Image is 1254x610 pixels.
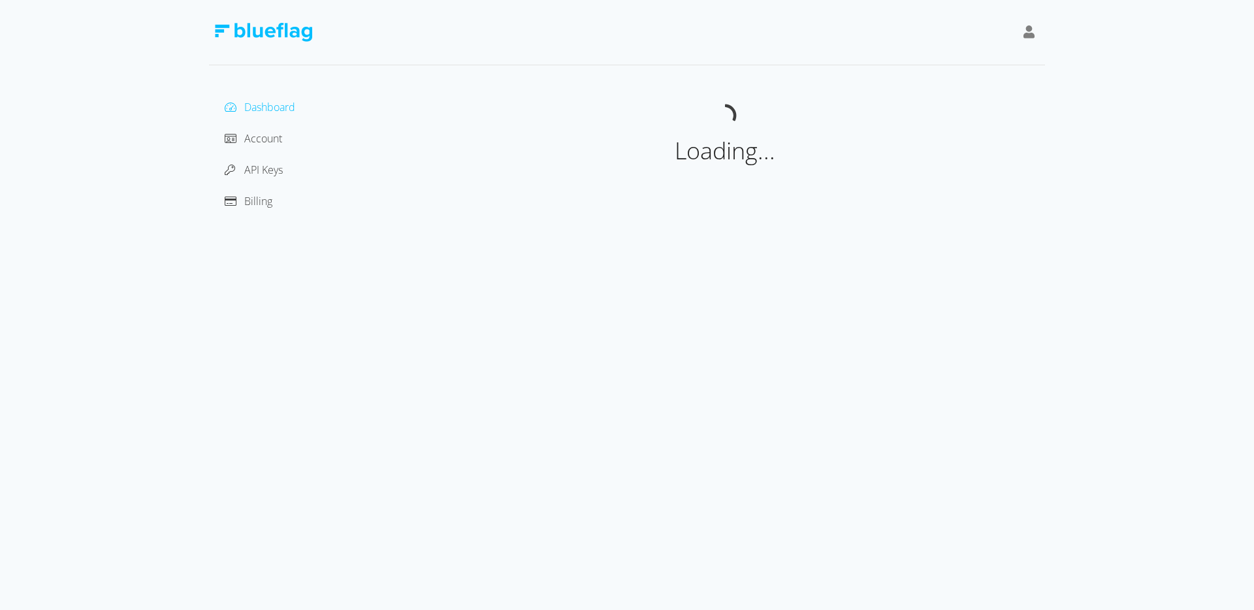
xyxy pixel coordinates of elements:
img: Blue Flag Logo [214,23,312,42]
span: Billing [244,194,272,208]
span: Loading... [675,135,775,167]
a: Billing [225,194,272,208]
span: Account [244,131,282,146]
a: Dashboard [225,100,295,114]
span: API Keys [244,163,283,177]
span: Dashboard [244,100,295,114]
a: Account [225,131,282,146]
a: API Keys [225,163,283,177]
